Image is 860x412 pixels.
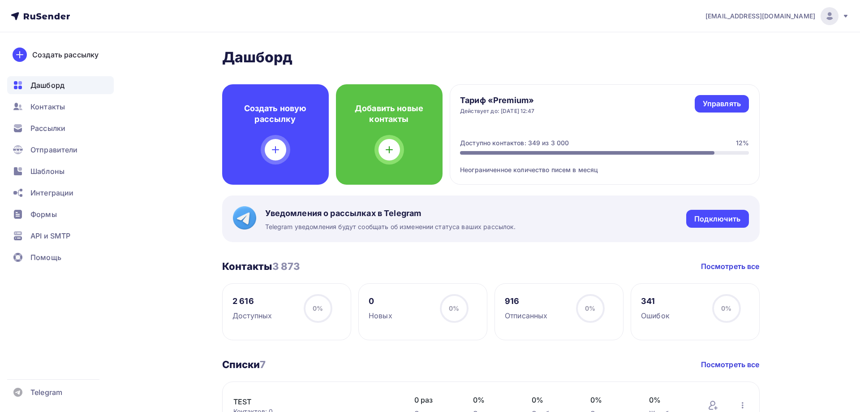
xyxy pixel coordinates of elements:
[721,304,731,312] span: 0%
[460,139,569,147] div: Доступно контактов: 349 из 3 000
[641,310,670,321] div: Ошибок
[30,187,73,198] span: Интеграции
[260,359,266,370] span: 7
[265,208,516,219] span: Уведомления о рассылках в Telegram
[7,162,114,180] a: Шаблоны
[272,260,300,272] span: 3 873
[236,103,314,125] h4: Создать новую рассылку
[705,7,849,25] a: [EMAIL_ADDRESS][DOMAIN_NAME]
[694,214,740,224] div: Подключить
[233,396,386,407] a: TEST
[369,310,392,321] div: Новых
[265,222,516,231] span: Telegram уведомления будут сообщать об изменении статуса ваших рассылок.
[449,304,459,312] span: 0%
[30,101,65,112] span: Контакты
[7,141,114,159] a: Отправители
[30,209,57,220] span: Формы
[222,358,266,371] h3: Списки
[641,296,670,307] div: 341
[222,48,760,66] h2: Дашборд
[369,296,392,307] div: 0
[232,310,272,321] div: Доступных
[7,76,114,94] a: Дашборд
[30,252,61,263] span: Помощь
[695,95,749,113] a: Управлять
[701,359,760,370] a: Посмотреть все
[705,12,815,21] span: [EMAIL_ADDRESS][DOMAIN_NAME]
[585,304,595,312] span: 0%
[701,261,760,272] a: Посмотреть все
[7,119,114,137] a: Рассылки
[505,296,547,307] div: 916
[313,304,323,312] span: 0%
[473,395,514,405] span: 0%
[460,155,749,174] div: Неограниченное количество писем в месяц
[30,166,64,177] span: Шаблоны
[505,310,547,321] div: Отписанных
[414,395,455,405] span: 0 раз
[532,395,572,405] span: 0%
[649,395,690,405] span: 0%
[232,296,272,307] div: 2 616
[460,108,535,115] div: Действует до: [DATE] 12:47
[7,205,114,223] a: Формы
[32,49,99,60] div: Создать рассылку
[736,139,749,147] div: 12%
[30,80,64,91] span: Дашборд
[350,103,428,125] h4: Добавить новые контакты
[30,123,65,134] span: Рассылки
[590,395,631,405] span: 0%
[7,98,114,116] a: Контакты
[30,387,62,398] span: Telegram
[460,95,535,106] h4: Тариф «Premium»
[30,144,78,155] span: Отправители
[703,99,741,109] div: Управлять
[30,230,70,241] span: API и SMTP
[222,260,300,273] h3: Контакты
